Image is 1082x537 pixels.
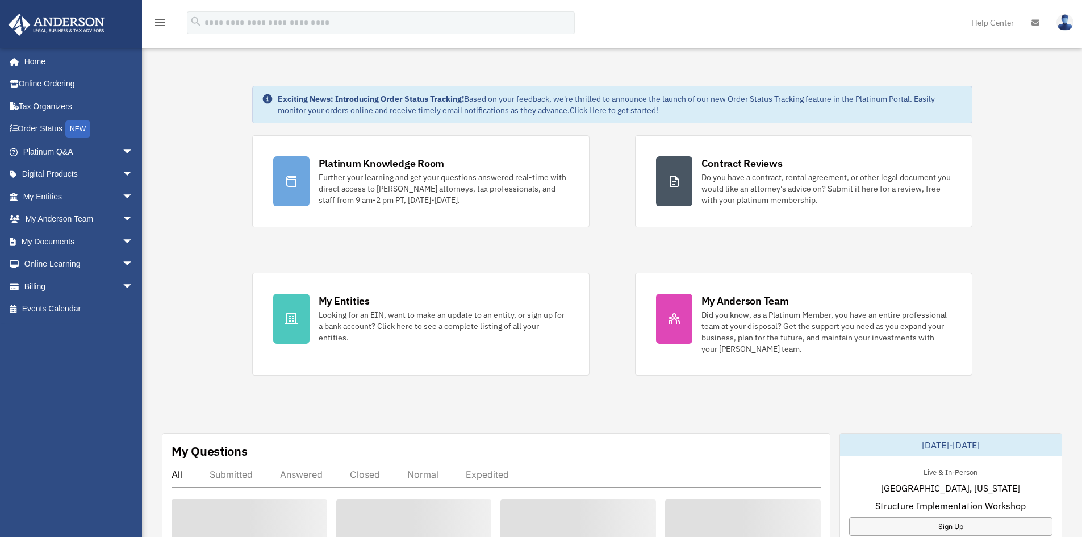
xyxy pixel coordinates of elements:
[8,208,151,231] a: My Anderson Teamarrow_drop_down
[8,118,151,141] a: Order StatusNEW
[65,120,90,138] div: NEW
[153,20,167,30] a: menu
[466,469,509,480] div: Expedited
[8,95,151,118] a: Tax Organizers
[8,253,151,276] a: Online Learningarrow_drop_down
[8,140,151,163] a: Platinum Q&Aarrow_drop_down
[635,135,972,227] a: Contract Reviews Do you have a contract, rental agreement, or other legal document you would like...
[849,517,1052,536] a: Sign Up
[153,16,167,30] i: menu
[252,135,590,227] a: Platinum Knowledge Room Further your learning and get your questions answered real-time with dire...
[570,105,658,115] a: Click Here to get started!
[8,73,151,95] a: Online Ordering
[122,275,145,298] span: arrow_drop_down
[319,172,569,206] div: Further your learning and get your questions answered real-time with direct access to [PERSON_NAM...
[875,499,1026,513] span: Structure Implementation Workshop
[5,14,108,36] img: Anderson Advisors Platinum Portal
[8,185,151,208] a: My Entitiesarrow_drop_down
[8,298,151,320] a: Events Calendar
[319,294,370,308] div: My Entities
[172,469,182,480] div: All
[278,93,963,116] div: Based on your feedback, we're thrilled to announce the launch of our new Order Status Tracking fe...
[8,163,151,186] a: Digital Productsarrow_drop_down
[278,94,464,104] strong: Exciting News: Introducing Order Status Tracking!
[8,230,151,253] a: My Documentsarrow_drop_down
[319,156,445,170] div: Platinum Knowledge Room
[8,275,151,298] a: Billingarrow_drop_down
[701,172,951,206] div: Do you have a contract, rental agreement, or other legal document you would like an attorney's ad...
[635,273,972,376] a: My Anderson Team Did you know, as a Platinum Member, you have an entire professional team at your...
[701,309,951,355] div: Did you know, as a Platinum Member, you have an entire professional team at your disposal? Get th...
[190,15,202,28] i: search
[350,469,380,480] div: Closed
[122,185,145,209] span: arrow_drop_down
[840,434,1062,456] div: [DATE]-[DATE]
[210,469,253,480] div: Submitted
[280,469,323,480] div: Answered
[252,273,590,376] a: My Entities Looking for an EIN, want to make an update to an entity, or sign up for a bank accoun...
[881,481,1020,495] span: [GEOGRAPHIC_DATA], [US_STATE]
[914,465,987,477] div: Live & In-Person
[701,156,783,170] div: Contract Reviews
[172,443,248,460] div: My Questions
[701,294,789,308] div: My Anderson Team
[122,230,145,253] span: arrow_drop_down
[122,253,145,276] span: arrow_drop_down
[319,309,569,343] div: Looking for an EIN, want to make an update to an entity, or sign up for a bank account? Click her...
[1056,14,1073,31] img: User Pic
[8,50,145,73] a: Home
[122,140,145,164] span: arrow_drop_down
[407,469,438,480] div: Normal
[122,208,145,231] span: arrow_drop_down
[122,163,145,186] span: arrow_drop_down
